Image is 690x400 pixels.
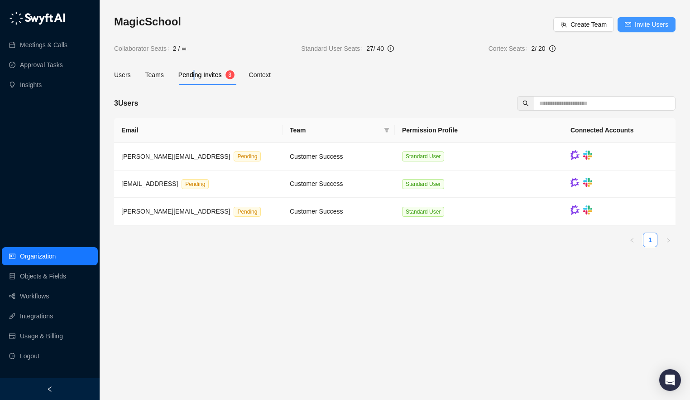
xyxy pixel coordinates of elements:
[47,386,53,392] span: left
[666,238,671,243] span: right
[121,153,230,160] span: [PERSON_NAME][EMAIL_ADDRESS]
[402,207,444,217] span: Standard User
[402,179,444,189] span: Standard User
[234,151,261,161] span: Pending
[9,11,66,25] img: logo-05li4sbe.png
[283,198,395,225] td: Customer Success
[583,205,592,215] img: slack-Cn3INd-T.png
[388,45,394,52] span: info-circle
[114,98,138,109] h5: 3 Users
[382,123,391,137] span: filter
[570,205,580,215] img: gong-Dwh8HbPa.png
[384,127,389,133] span: filter
[114,70,131,80] div: Users
[20,347,39,365] span: Logout
[178,71,222,78] span: Pending Invites
[283,143,395,171] td: Customer Success
[635,20,668,29] span: Invite Users
[182,179,209,189] span: Pending
[570,20,607,29] span: Create Team
[625,233,639,247] li: Previous Page
[225,70,235,79] sup: 3
[121,208,230,215] span: [PERSON_NAME][EMAIL_ADDRESS]
[173,44,186,54] span: 2 / ∞
[145,70,164,80] div: Teams
[522,100,529,107] span: search
[643,233,657,247] li: 1
[9,353,15,359] span: logout
[659,369,681,391] div: Open Intercom Messenger
[228,72,231,78] span: 3
[618,17,676,32] button: Invite Users
[20,327,63,345] a: Usage & Billing
[20,287,49,305] a: Workflows
[301,44,366,54] span: Standard User Seats
[553,17,614,32] button: Create Team
[249,70,271,80] div: Context
[625,21,631,28] span: mail
[531,45,545,52] span: 2 / 20
[570,150,580,160] img: gong-Dwh8HbPa.png
[395,118,563,143] th: Permission Profile
[290,125,380,135] span: Team
[20,76,42,94] a: Insights
[583,178,592,187] img: slack-Cn3INd-T.png
[20,307,53,325] a: Integrations
[563,118,676,143] th: Connected Accounts
[661,233,676,247] button: right
[20,56,63,74] a: Approval Tasks
[234,207,261,217] span: Pending
[402,151,444,161] span: Standard User
[20,267,66,285] a: Objects & Fields
[561,21,567,28] span: team
[121,180,178,187] span: [EMAIL_ADDRESS]
[625,233,639,247] button: left
[20,247,56,265] a: Organization
[570,178,580,188] img: gong-Dwh8HbPa.png
[114,118,283,143] th: Email
[489,44,532,54] span: Cortex Seats
[114,44,173,54] span: Collaborator Seats
[643,233,657,247] a: 1
[629,238,635,243] span: left
[366,45,384,52] span: 27 / 40
[283,171,395,198] td: Customer Success
[20,36,67,54] a: Meetings & Calls
[549,45,556,52] span: info-circle
[583,151,592,160] img: slack-Cn3INd-T.png
[661,233,676,247] li: Next Page
[114,15,553,29] h3: MagicSchool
